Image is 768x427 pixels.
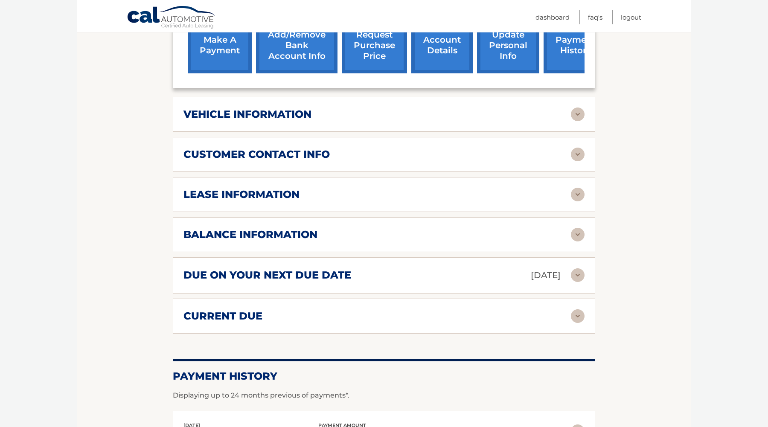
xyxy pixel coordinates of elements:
[571,228,585,241] img: accordion-rest.svg
[535,10,570,24] a: Dashboard
[571,188,585,201] img: accordion-rest.svg
[183,148,330,161] h2: customer contact info
[173,390,595,401] p: Displaying up to 24 months previous of payments*.
[188,17,252,73] a: make a payment
[571,107,585,121] img: accordion-rest.svg
[411,17,473,73] a: account details
[571,268,585,282] img: accordion-rest.svg
[621,10,641,24] a: Logout
[183,310,262,322] h2: current due
[544,17,608,73] a: payment history
[588,10,602,24] a: FAQ's
[183,228,317,241] h2: balance information
[127,6,216,30] a: Cal Automotive
[256,17,337,73] a: Add/Remove bank account info
[571,148,585,161] img: accordion-rest.svg
[571,309,585,323] img: accordion-rest.svg
[183,269,351,282] h2: due on your next due date
[477,17,539,73] a: update personal info
[531,268,561,283] p: [DATE]
[173,370,595,383] h2: Payment History
[183,188,300,201] h2: lease information
[183,108,311,121] h2: vehicle information
[342,17,407,73] a: request purchase price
